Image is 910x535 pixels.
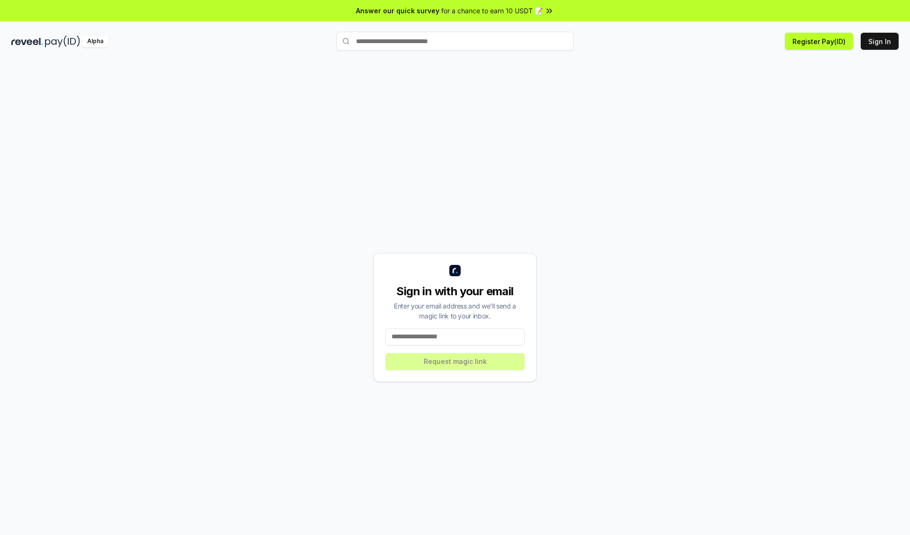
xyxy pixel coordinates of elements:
span: for a chance to earn 10 USDT 📝 [441,6,543,16]
img: pay_id [45,36,80,47]
img: logo_small [449,265,461,276]
button: Register Pay(ID) [785,33,853,50]
div: Sign in with your email [385,284,525,299]
span: Answer our quick survey [356,6,439,16]
div: Alpha [82,36,109,47]
div: Enter your email address and we’ll send a magic link to your inbox. [385,301,525,321]
img: reveel_dark [11,36,43,47]
button: Sign In [861,33,899,50]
